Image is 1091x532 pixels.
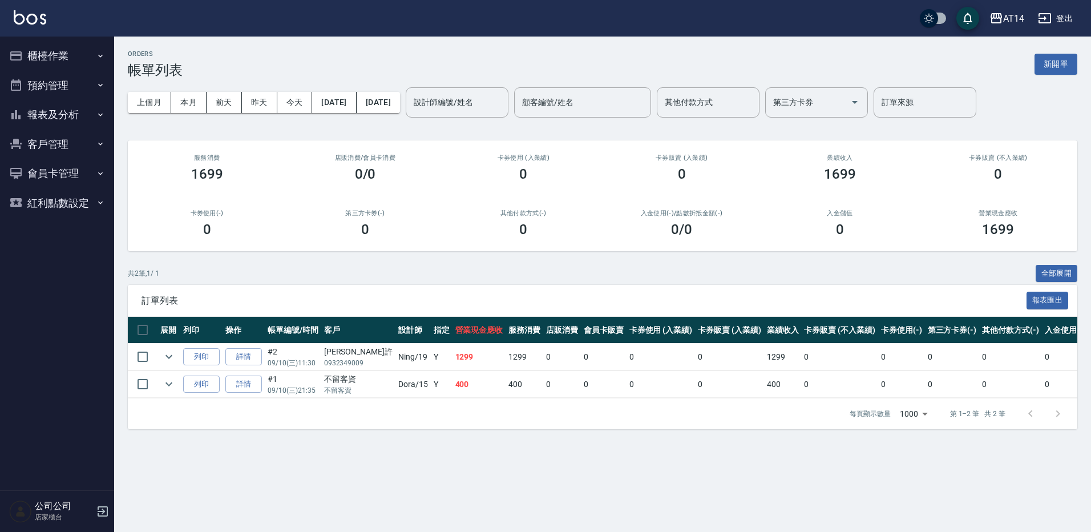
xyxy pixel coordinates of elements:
[956,7,979,30] button: save
[5,100,110,130] button: 報表及分析
[627,344,696,370] td: 0
[355,166,376,182] h3: 0/0
[5,159,110,188] button: 會員卡管理
[1027,292,1069,309] button: 報表匯出
[452,371,506,398] td: 400
[458,154,589,162] h2: 卡券使用 (入業績)
[5,71,110,100] button: 預約管理
[695,317,764,344] th: 卡券販賣 (入業績)
[324,385,393,396] p: 不留客資
[1042,317,1089,344] th: 入金使用(-)
[35,512,93,522] p: 店家櫃台
[171,92,207,113] button: 本月
[265,371,321,398] td: #1
[933,154,1064,162] h2: 卡券販賣 (不入業績)
[431,371,452,398] td: Y
[994,166,1002,182] h3: 0
[268,385,318,396] p: 09/10 (三) 21:35
[458,209,589,217] h2: 其他付款方式(-)
[925,317,980,344] th: 第三方卡券(-)
[357,92,400,113] button: [DATE]
[395,317,431,344] th: 設計師
[180,317,223,344] th: 列印
[1035,58,1077,69] a: 新開單
[982,221,1014,237] h3: 1699
[223,317,265,344] th: 操作
[1027,295,1069,305] a: 報表匯出
[431,344,452,370] td: Y
[764,344,802,370] td: 1299
[774,154,905,162] h2: 業績收入
[9,500,32,523] img: Person
[519,221,527,237] h3: 0
[431,317,452,344] th: 指定
[979,317,1042,344] th: 其他付款方式(-)
[581,371,627,398] td: 0
[142,154,272,162] h3: 服務消費
[678,166,686,182] h3: 0
[695,371,764,398] td: 0
[160,376,177,393] button: expand row
[225,348,262,366] a: 詳情
[543,371,581,398] td: 0
[395,344,431,370] td: Ning /19
[979,371,1042,398] td: 0
[836,221,844,237] h3: 0
[14,10,46,25] img: Logo
[191,166,223,182] h3: 1699
[878,344,925,370] td: 0
[878,317,925,344] th: 卡券使用(-)
[979,344,1042,370] td: 0
[1036,265,1078,283] button: 全部展開
[268,358,318,368] p: 09/10 (三) 11:30
[627,371,696,398] td: 0
[452,317,506,344] th: 營業現金應收
[203,221,211,237] h3: 0
[985,7,1029,30] button: AT14
[300,154,430,162] h2: 店販消費 /會員卡消費
[824,166,856,182] h3: 1699
[207,92,242,113] button: 前天
[1035,54,1077,75] button: 新開單
[324,346,393,358] div: [PERSON_NAME]許
[157,317,180,344] th: 展開
[933,209,1064,217] h2: 營業現金應收
[543,344,581,370] td: 0
[506,344,543,370] td: 1299
[265,317,321,344] th: 帳單編號/時間
[627,317,696,344] th: 卡券使用 (入業績)
[519,166,527,182] h3: 0
[35,501,93,512] h5: 公司公司
[183,348,220,366] button: 列印
[277,92,313,113] button: 今天
[160,348,177,365] button: expand row
[616,209,747,217] h2: 入金使用(-) /點數折抵金額(-)
[801,371,878,398] td: 0
[925,371,980,398] td: 0
[361,221,369,237] h3: 0
[671,221,692,237] h3: 0 /0
[265,344,321,370] td: #2
[1003,11,1024,26] div: AT14
[5,188,110,218] button: 紅利點數設定
[242,92,277,113] button: 昨天
[395,371,431,398] td: Dora /15
[506,371,543,398] td: 400
[801,317,878,344] th: 卡券販賣 (不入業績)
[142,209,272,217] h2: 卡券使用(-)
[452,344,506,370] td: 1299
[1033,8,1077,29] button: 登出
[506,317,543,344] th: 服務消費
[225,376,262,393] a: 詳情
[5,130,110,159] button: 客戶管理
[128,62,183,78] h3: 帳單列表
[581,344,627,370] td: 0
[695,344,764,370] td: 0
[324,373,393,385] div: 不留客資
[142,295,1027,307] span: 訂單列表
[543,317,581,344] th: 店販消費
[850,409,891,419] p: 每頁顯示數量
[1042,371,1089,398] td: 0
[801,344,878,370] td: 0
[128,50,183,58] h2: ORDERS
